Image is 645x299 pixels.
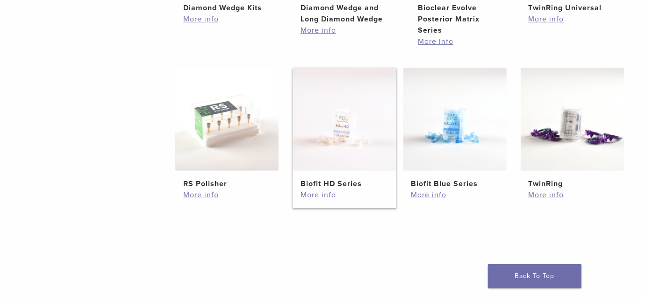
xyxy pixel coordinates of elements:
[293,68,396,171] img: Biofit HD Series
[488,264,581,288] a: Back To Top
[418,36,506,47] a: More info
[301,25,388,36] a: More info
[175,68,279,189] a: RS PolisherRS Polisher
[183,189,271,201] a: More info
[521,68,624,189] a: TwinRingTwinRing
[301,178,388,189] h2: Biofit HD Series
[418,2,506,36] h2: Bioclear Evolve Posterior Matrix Series
[293,68,396,189] a: Biofit HD SeriesBiofit HD Series
[403,68,507,189] a: Biofit Blue SeriesBiofit Blue Series
[528,14,616,25] a: More info
[301,189,388,201] a: More info
[521,68,624,171] img: TwinRing
[528,189,616,201] a: More info
[528,178,616,189] h2: TwinRing
[183,178,271,189] h2: RS Polisher
[403,68,507,171] img: Biofit Blue Series
[175,68,279,171] img: RS Polisher
[183,2,271,14] h2: Diamond Wedge Kits
[301,2,388,25] h2: Diamond Wedge and Long Diamond Wedge
[411,189,499,201] a: More info
[411,178,499,189] h2: Biofit Blue Series
[528,2,616,14] h2: TwinRing Universal
[183,14,271,25] a: More info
